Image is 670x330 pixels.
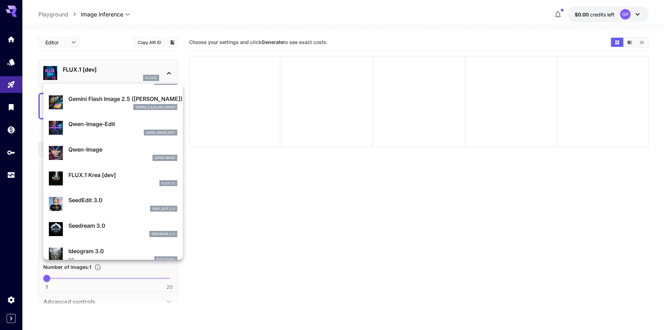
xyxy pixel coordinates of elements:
p: 3.0 [68,257,74,262]
p: FLUX.1 D [162,181,175,186]
p: Ideogram 3.0 [68,247,177,255]
p: Qwen-Image-Edit [68,120,177,128]
p: SeedEdit 3.0 [68,196,177,204]
p: Seedream 3.0 [68,221,177,230]
p: seedream_3_0 [151,232,175,236]
div: Seedream 3.0seedream_3_0 [49,219,177,240]
p: seed_edit_3_0 [152,206,175,211]
p: Qwen-Image [68,145,177,154]
div: FLUX.1 Krea [dev]FLUX.1 D [49,168,177,189]
div: Ideogram 3.03.0ideogram3 [49,244,177,265]
p: FLUX.1 Krea [dev] [68,171,177,179]
p: ideogram3 [156,257,175,262]
p: Gemini Flash Image 2.5 ([PERSON_NAME]) [68,95,177,103]
p: Qwen Image [155,155,175,160]
div: Qwen-Image-Editqwen_image_edit [49,117,177,138]
div: Gemini Flash Image 2.5 ([PERSON_NAME])gemini_2_5_flash_image [49,92,177,113]
div: Qwen-ImageQwen Image [49,142,177,164]
p: gemini_2_5_flash_image [135,105,175,110]
div: SeedEdit 3.0seed_edit_3_0 [49,193,177,214]
p: qwen_image_edit [146,130,175,135]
